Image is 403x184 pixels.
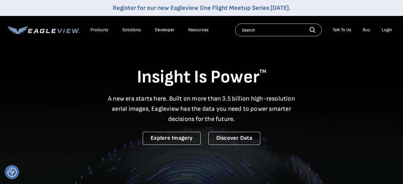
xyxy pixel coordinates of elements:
button: Consent Preferences [7,167,17,177]
p: A new era starts here. Built on more than 3.5 billion high-resolution aerial images, Eagleview ha... [104,94,299,124]
div: Products [90,27,108,33]
div: Resources [188,27,209,33]
a: Buy [363,27,370,33]
a: Developer [155,27,174,33]
div: Login [382,27,392,33]
sup: TM [259,68,266,74]
a: Explore Imagery [143,132,201,145]
input: Search [235,24,322,36]
h1: Insight Is Power [8,66,395,88]
a: Register for our new Eagleview One Flight Meetup Series [DATE]. [113,4,291,12]
div: Talk To Us [333,27,351,33]
div: Solutions [122,27,141,33]
a: Discover Data [208,132,260,145]
img: Revisit consent button [7,167,17,177]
